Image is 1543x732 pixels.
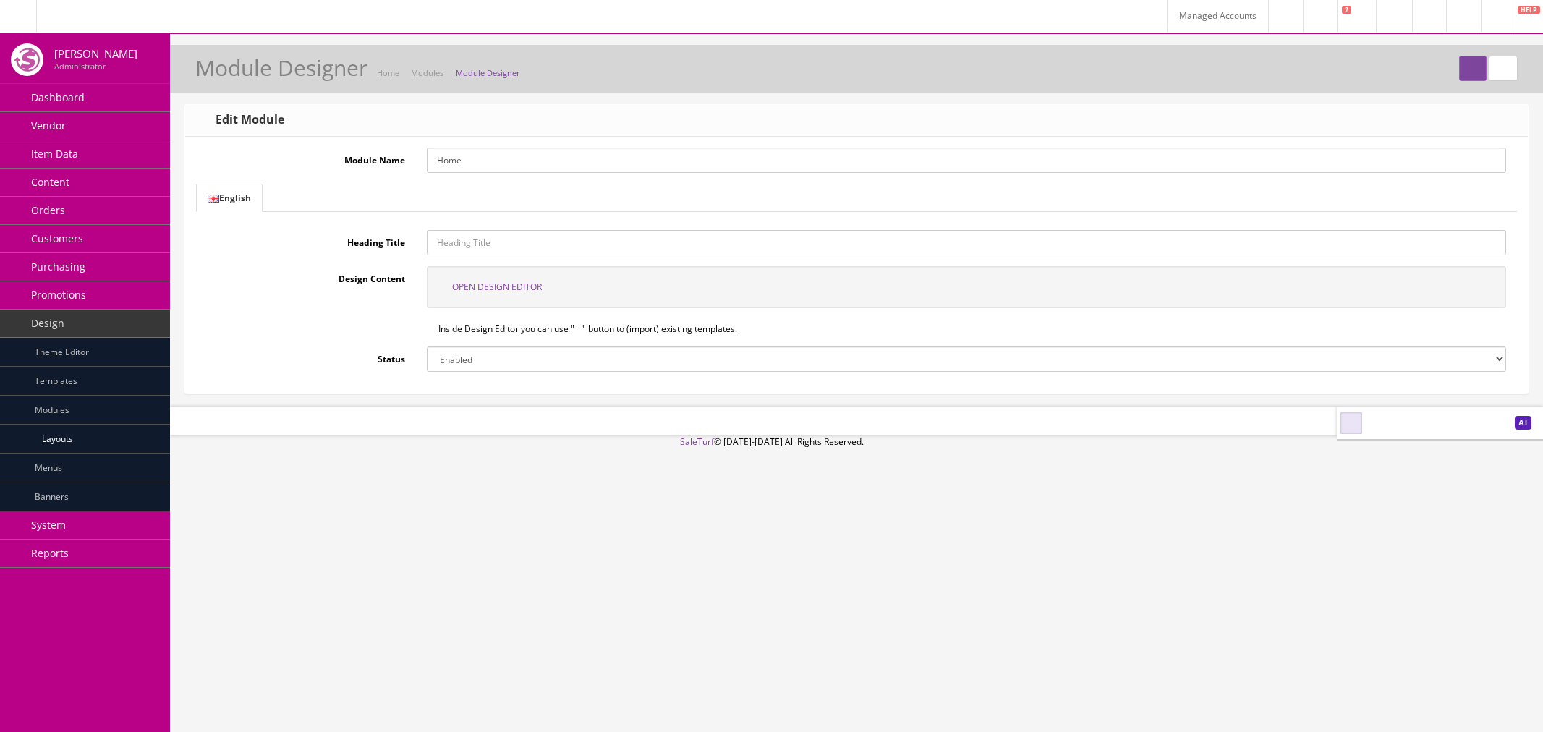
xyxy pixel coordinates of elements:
[196,266,416,286] label: Design Content
[200,114,284,127] h3: Edit Module
[1340,412,1362,434] span: Open Style Manager
[1468,412,1489,434] span: Open Blocks
[1308,410,1330,432] span: Save & Close
[196,230,416,250] label: Heading Title
[1383,412,1405,434] span: Settings
[1181,410,1203,432] span: View code
[1105,410,1127,432] span: View components
[31,231,83,245] span: Customers
[452,281,542,293] span: Open Design Editor
[31,147,78,161] span: Item Data
[31,90,85,104] span: Dashboard
[1518,6,1540,14] span: HELP
[195,56,367,80] h1: Module Designer
[427,148,1506,173] input: Module Name
[196,184,263,212] a: English
[208,195,219,203] img: English
[1510,410,1536,435] span: Open AI Assistant
[456,67,520,78] a: Module Designer
[1426,412,1448,434] span: Open Layer Manager
[31,119,66,132] span: Vendor
[31,288,86,302] span: Promotions
[31,175,69,189] span: Content
[441,281,542,293] a: Open Design Editor
[1131,410,1152,432] span: Preview
[1342,6,1351,14] span: 2
[31,203,65,217] span: Orders
[54,48,137,60] h4: [PERSON_NAME]
[411,67,443,78] a: Modules
[54,61,106,72] small: Administrator
[31,316,64,330] span: Design
[1156,410,1178,432] span: Fullscreen
[196,346,416,366] label: Status
[31,260,85,273] span: Purchasing
[31,546,69,560] span: Reports
[427,323,1506,336] div: Inside Design Editor you can use " " button to (import) existing templates.
[31,518,66,532] span: System
[196,148,416,167] label: Module Name
[377,67,399,78] a: Home
[680,435,714,448] a: SaleTurf
[11,43,43,76] img: joshlucio05
[427,230,1506,255] input: Heading Title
